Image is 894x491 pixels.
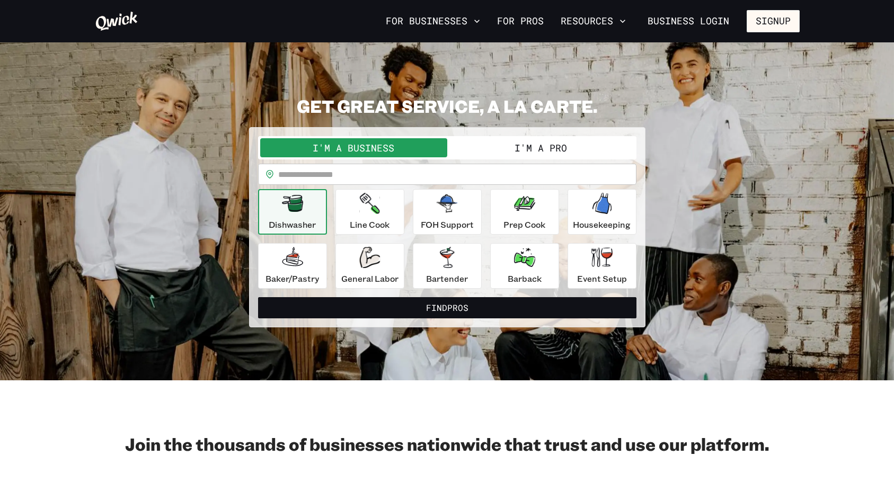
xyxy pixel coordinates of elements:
h2: GET GREAT SERVICE, A LA CARTE. [249,95,645,117]
p: General Labor [341,272,399,285]
button: For Businesses [382,12,484,30]
p: Bartender [426,272,468,285]
button: General Labor [335,243,404,289]
h2: Join the thousands of businesses nationwide that trust and use our platform. [95,433,800,454]
button: Signup [747,10,800,32]
button: Event Setup [568,243,636,289]
a: For Pros [493,12,548,30]
button: I'm a Pro [447,138,634,157]
button: Barback [490,243,559,289]
button: Bartender [413,243,482,289]
button: Housekeeping [568,189,636,235]
p: Baker/Pastry [265,272,319,285]
button: I'm a Business [260,138,447,157]
button: Baker/Pastry [258,243,327,289]
p: Dishwasher [269,218,316,231]
p: Prep Cook [503,218,545,231]
button: Prep Cook [490,189,559,235]
p: Barback [508,272,542,285]
button: Dishwasher [258,189,327,235]
p: Housekeeping [573,218,631,231]
button: FindPros [258,297,636,318]
button: Line Cook [335,189,404,235]
p: FOH Support [421,218,474,231]
p: Event Setup [577,272,627,285]
a: Business Login [639,10,738,32]
p: Line Cook [350,218,390,231]
button: FOH Support [413,189,482,235]
button: Resources [556,12,630,30]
